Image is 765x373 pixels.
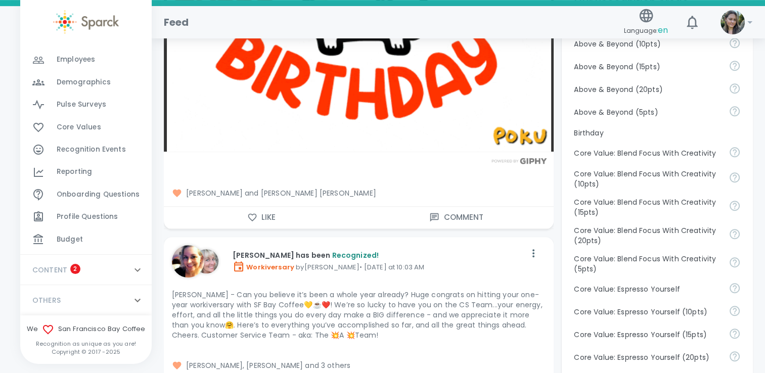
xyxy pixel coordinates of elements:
div: CONTENT2 [20,255,152,285]
svg: For going above and beyond! [729,105,741,117]
a: Pulse Surveys [20,94,152,116]
span: Demographics [57,77,111,87]
img: Picture of Nikki Meeks [172,245,204,277]
p: [PERSON_NAME] - Can you believe it’s been a whole year already? Huge congrats on hitting your one... [172,290,546,340]
p: Core Value: Blend Focus With Creativity (10pts) [574,169,721,189]
span: Reporting [57,167,92,177]
p: Core Value: Blend Focus With Creativity (5pts) [574,254,721,274]
svg: Share your voice and your ideas [729,328,741,340]
a: Onboarding Questions [20,183,152,206]
p: Above & Beyond (10pts) [574,39,721,49]
p: Copyright © 2017 - 2025 [20,348,152,356]
button: Like [164,207,359,228]
p: [PERSON_NAME] has been [233,250,525,260]
svg: Achieve goals today and innovate for tomorrow [729,256,741,268]
span: Core Values [57,122,101,132]
span: Employees [57,55,95,65]
span: [PERSON_NAME] and [PERSON_NAME] [PERSON_NAME] [172,188,546,198]
a: Profile Questions [20,206,152,228]
span: 2 [70,264,80,274]
svg: Achieve goals today and innovate for tomorrow [729,146,741,158]
a: Recognition Events [20,138,152,161]
p: Above & Beyond (5pts) [574,107,721,117]
p: Core Value: Espresso Yourself (15pts) [574,330,721,340]
span: We San Francisco Bay Coffee [20,323,152,336]
span: Workiversary [233,262,294,272]
svg: Share your voice and your ideas [729,282,741,294]
span: en [658,24,668,36]
a: Employees [20,49,152,71]
span: Onboarding Questions [57,190,140,200]
svg: Achieve goals today and innovate for tomorrow [729,171,741,183]
span: Pulse Surveys [57,100,106,110]
svg: Share your voice and your ideas [729,305,741,317]
p: by [PERSON_NAME] • [DATE] at 10:03 AM [233,260,525,272]
p: Core Value: Espresso Yourself (10pts) [574,307,721,317]
a: Sparck logo [20,10,152,34]
p: Core Value: Blend Focus With Creativity (20pts) [574,225,721,246]
svg: Achieve goals today and innovate for tomorrow [729,200,741,212]
img: Sparck logo [53,10,119,34]
span: Recognized! [332,250,379,260]
img: Picture of Linda Chock [194,249,218,273]
img: Picture of Mackenzie [721,10,745,34]
p: OTHERS [32,295,61,305]
p: Core Value: Blend Focus With Creativity (15pts) [574,197,721,217]
a: Demographics [20,71,152,94]
svg: For going above and beyond! [729,37,741,49]
div: MANAGEMENT [20,26,152,255]
p: Birthday [574,128,741,138]
svg: For going above and beyond! [729,82,741,95]
a: Budget [20,228,152,251]
h1: Feed [164,14,189,30]
svg: For going above and beyond! [729,60,741,72]
a: Reporting [20,161,152,183]
button: Language:en [620,5,672,40]
img: Powered by GIPHY [489,158,550,164]
svg: Achieve goals today and innovate for tomorrow [729,228,741,240]
span: Profile Questions [57,212,118,222]
p: Core Value: Espresso Yourself [574,284,721,294]
a: Core Values [20,116,152,138]
p: Above & Beyond (20pts) [574,84,721,95]
p: Core Value: Espresso Yourself (20pts) [574,352,721,362]
p: CONTENT [32,265,67,275]
svg: Share your voice and your ideas [729,350,741,362]
button: Comment [359,207,554,228]
span: Budget [57,235,83,245]
p: Recognition as unique as you are! [20,340,152,348]
span: [PERSON_NAME], [PERSON_NAME] and 3 others [172,360,546,370]
span: Language: [624,24,668,37]
div: OTHERS [20,285,152,315]
p: Above & Beyond (15pts) [574,62,721,72]
p: Core Value: Blend Focus With Creativity [574,148,721,158]
span: Recognition Events [57,145,126,155]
